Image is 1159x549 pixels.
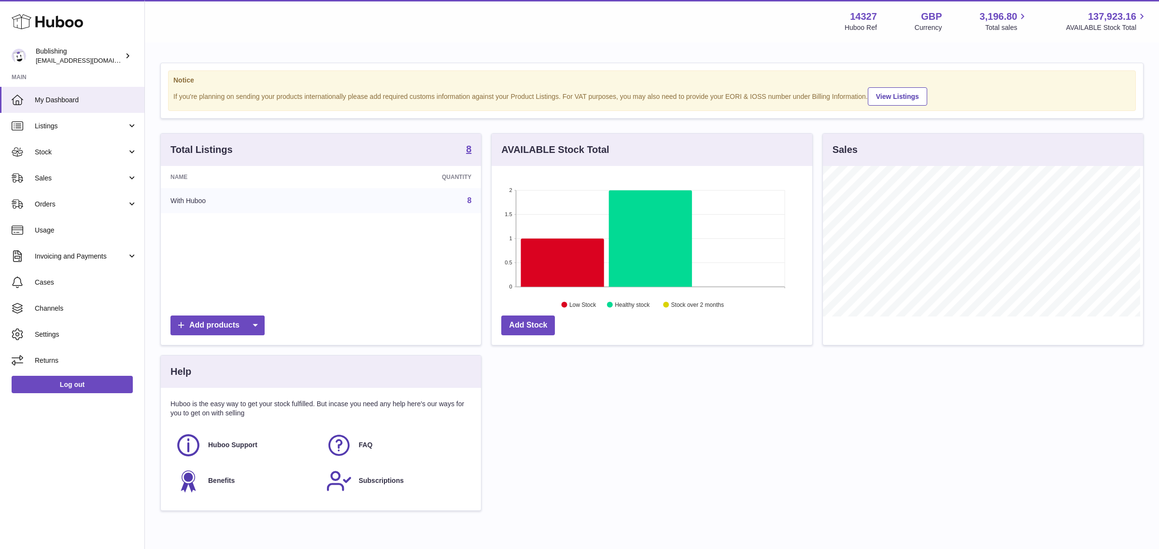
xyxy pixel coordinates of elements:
span: Huboo Support [208,440,257,450]
h3: AVAILABLE Stock Total [501,143,609,156]
text: Low Stock [569,302,596,308]
span: 137,923.16 [1088,10,1136,23]
a: 137,923.16 AVAILABLE Stock Total [1066,10,1147,32]
h3: Sales [833,143,858,156]
a: Add products [170,316,265,335]
a: Benefits [175,468,316,494]
a: Huboo Support [175,432,316,458]
a: Log out [12,376,133,393]
a: View Listings [868,87,927,106]
h3: Help [170,365,191,378]
span: Subscriptions [359,476,404,485]
span: Total sales [985,23,1028,32]
span: Usage [35,226,137,235]
span: Settings [35,330,137,339]
span: Returns [35,356,137,365]
span: Sales [35,174,127,183]
span: Cases [35,278,137,287]
a: Subscriptions [326,468,467,494]
strong: Notice [173,76,1131,85]
span: My Dashboard [35,96,137,105]
a: 8 [467,196,471,205]
th: Quantity [330,166,481,188]
span: [EMAIL_ADDRESS][DOMAIN_NAME] [36,56,142,64]
text: 1 [509,235,512,241]
text: 2 [509,187,512,193]
text: Healthy stock [615,302,650,308]
span: Benefits [208,476,235,485]
span: Channels [35,304,137,313]
strong: 8 [466,144,471,154]
td: With Huboo [161,188,330,213]
p: Huboo is the easy way to get your stock fulfilled. But incase you need any help here's our ways f... [170,399,471,418]
strong: 14327 [850,10,877,23]
h3: Total Listings [170,143,233,156]
span: 3,196.80 [980,10,1018,23]
div: If you're planning on sending your products internationally please add required customs informati... [173,86,1131,106]
a: 8 [466,144,471,156]
img: internalAdmin-14327@internal.huboo.com [12,49,26,63]
div: Bublishing [36,47,123,65]
span: Invoicing and Payments [35,252,127,261]
strong: GBP [921,10,942,23]
div: Currency [915,23,942,32]
text: Stock over 2 months [671,302,724,308]
span: Stock [35,148,127,157]
a: 3,196.80 Total sales [980,10,1029,32]
span: Listings [35,122,127,131]
div: Huboo Ref [845,23,877,32]
text: 0.5 [505,260,512,265]
text: 1.5 [505,211,512,217]
a: Add Stock [501,316,555,335]
span: Orders [35,200,127,209]
span: AVAILABLE Stock Total [1066,23,1147,32]
span: FAQ [359,440,373,450]
a: FAQ [326,432,467,458]
th: Name [161,166,330,188]
text: 0 [509,284,512,289]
